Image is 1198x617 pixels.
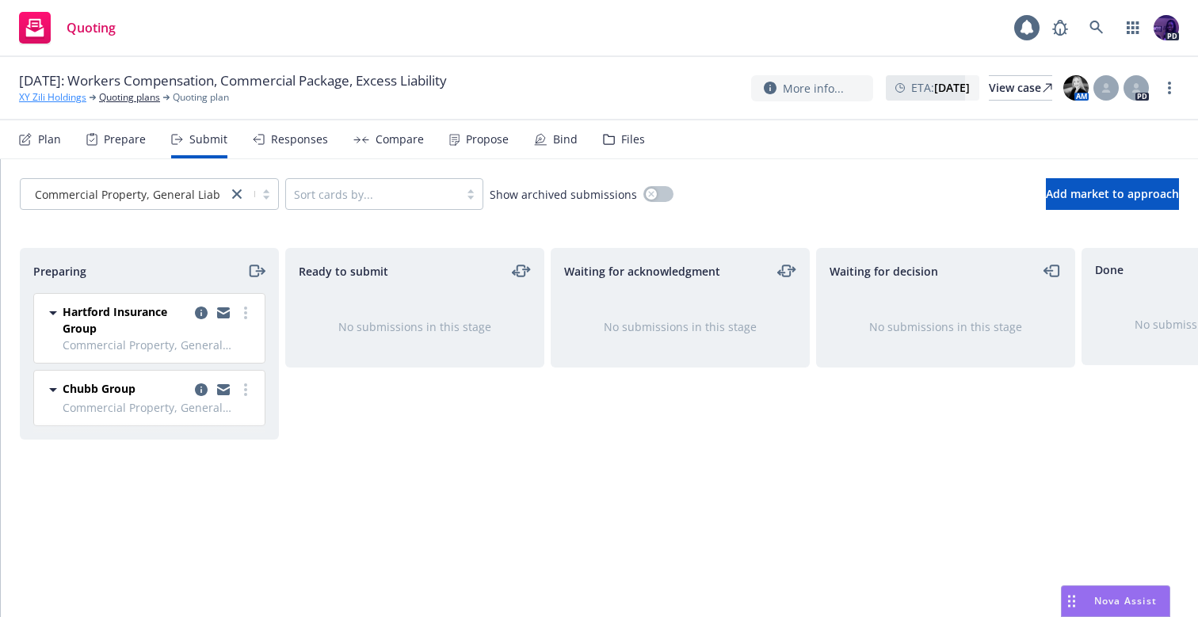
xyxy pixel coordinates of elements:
a: View case [989,75,1052,101]
div: Drag to move [1062,586,1082,616]
a: copy logging email [214,380,233,399]
div: Propose [466,133,509,146]
a: copy logging email [214,303,233,322]
a: Report a Bug [1044,12,1076,44]
img: photo [1154,15,1179,40]
span: Waiting for acknowledgment [564,263,720,280]
a: Quoting [13,6,122,50]
div: Plan [38,133,61,146]
div: Prepare [104,133,146,146]
a: close [227,185,246,204]
span: Ready to submit [299,263,388,280]
span: Hartford Insurance Group [63,303,189,337]
a: more [236,303,255,322]
a: Switch app [1117,12,1149,44]
button: Nova Assist [1061,585,1170,617]
span: ETA : [911,79,970,96]
div: Responses [271,133,328,146]
div: No submissions in this stage [577,318,784,335]
a: Quoting plans [99,90,160,105]
div: Submit [189,133,227,146]
span: Commercial Property, General Liability, ... [35,186,255,203]
a: Search [1081,12,1112,44]
a: more [236,380,255,399]
div: View case [989,76,1052,100]
span: More info... [783,80,844,97]
a: moveLeftRight [777,261,796,280]
button: More info... [751,75,873,101]
span: Preparing [33,263,86,280]
a: moveRight [246,261,265,280]
a: more [1160,78,1179,97]
a: XY Zili Holdings [19,90,86,105]
span: [DATE]: Workers Compensation, Commercial Package, Excess Liability [19,71,447,90]
div: Files [621,133,645,146]
div: No submissions in this stage [842,318,1049,335]
a: copy logging email [192,303,211,322]
a: moveLeft [1043,261,1062,280]
span: Commercial Property, General Liability, Workers' Compensation, Excess [63,337,255,353]
strong: [DATE] [934,80,970,95]
span: Done [1095,261,1124,278]
span: Quoting plan [173,90,229,105]
div: Compare [376,133,424,146]
span: Chubb Group [63,380,135,397]
span: Add market to approach [1046,186,1179,201]
span: Commercial Property, General Liability, ... [29,186,219,203]
button: Add market to approach [1046,178,1179,210]
span: Waiting for decision [830,263,938,280]
span: Show archived submissions [490,186,637,203]
div: No submissions in this stage [311,318,518,335]
span: Commercial Property, General Liability, Workers' Compensation, Excess [63,399,255,416]
a: moveLeftRight [512,261,531,280]
span: Nova Assist [1094,594,1157,607]
a: copy logging email [192,380,211,399]
img: photo [1063,75,1089,101]
span: Quoting [67,21,116,34]
div: Bind [553,133,578,146]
